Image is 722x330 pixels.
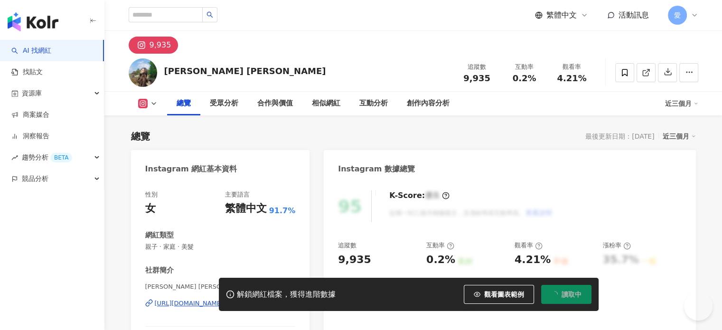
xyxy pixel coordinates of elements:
div: 社群簡介 [145,265,174,275]
span: rise [11,154,18,161]
div: 9,935 [338,253,371,267]
div: 互動率 [506,62,543,72]
a: searchAI 找網紅 [11,46,51,56]
div: 追蹤數 [338,241,356,250]
a: 商案媒合 [11,110,49,120]
div: 互動分析 [359,98,388,109]
span: 91.7% [269,206,296,216]
div: 繁體中文 [225,201,267,216]
div: 主要語言 [225,190,250,199]
div: 總覽 [131,130,150,143]
div: 漲粉率 [603,241,631,250]
div: BETA [50,153,72,162]
div: 創作內容分析 [407,98,450,109]
div: 追蹤數 [459,62,495,72]
div: 近三個月 [663,130,696,142]
span: 9,935 [463,73,490,83]
span: 讀取中 [562,291,581,298]
span: 趨勢分析 [22,147,72,168]
div: 總覽 [177,98,191,109]
a: 洞察報告 [11,132,49,141]
div: 相似網紅 [312,98,340,109]
div: 解鎖網紅檔案，獲得進階數據 [237,290,336,300]
img: KOL Avatar [129,58,157,87]
div: 9,935 [150,38,171,52]
span: 繁體中文 [546,10,577,20]
span: 愛 [674,10,681,20]
div: 合作與價值 [257,98,293,109]
div: 受眾分析 [210,98,238,109]
span: 觀看圖表範例 [484,291,524,298]
div: Instagram 數據總覽 [338,164,415,174]
span: search [206,11,213,18]
img: logo [8,12,58,31]
span: 親子 · 家庭 · 美髮 [145,243,296,251]
button: 9,935 [129,37,178,54]
span: 活動訊息 [619,10,649,19]
div: 近三個月 [665,96,698,111]
span: 資源庫 [22,83,42,104]
span: 4.21% [557,74,586,83]
span: loading [550,290,558,298]
div: 0.2% [426,253,455,267]
button: 觀看圖表範例 [464,285,534,304]
div: 觀看率 [515,241,543,250]
div: K-Score : [389,190,450,201]
div: 網紅類型 [145,230,174,240]
div: 性別 [145,190,158,199]
div: 互動率 [426,241,454,250]
div: 女 [145,201,156,216]
div: [PERSON_NAME] [PERSON_NAME] [164,65,326,77]
div: 最後更新日期：[DATE] [585,132,654,140]
a: 找貼文 [11,67,43,77]
span: 競品分析 [22,168,48,189]
div: Instagram 網紅基本資料 [145,164,237,174]
div: 觀看率 [554,62,590,72]
button: 讀取中 [541,285,591,304]
div: 4.21% [515,253,551,267]
span: 0.2% [513,74,536,83]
